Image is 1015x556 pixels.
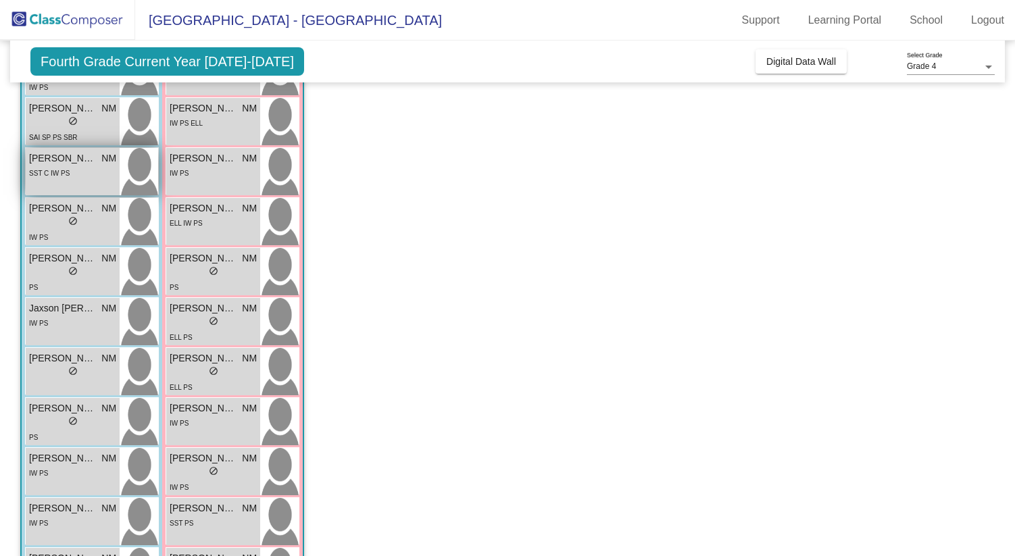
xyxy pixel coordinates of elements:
span: SST C IW PS [29,170,70,177]
span: IW PS ELL [170,120,203,127]
span: PS [29,434,38,441]
span: NM [101,501,116,515]
span: IW PS [29,520,48,527]
span: Grade 4 [907,61,936,71]
span: IW PS [29,470,48,477]
span: do_not_disturb_alt [209,466,218,476]
span: NM [101,351,116,365]
span: IW PS [29,320,48,327]
span: NM [242,351,257,365]
a: Learning Portal [797,9,893,31]
span: SAI SP PS SBR [29,134,78,141]
span: [PERSON_NAME] [29,201,97,216]
span: [PERSON_NAME] [29,151,97,166]
span: [PERSON_NAME] [170,251,237,266]
span: [PERSON_NAME] [29,501,97,515]
span: [PERSON_NAME] [29,251,97,266]
span: NM [242,451,257,465]
span: SST PS [170,520,193,527]
span: NM [242,101,257,116]
span: PS [29,284,38,291]
span: [PERSON_NAME] [29,101,97,116]
span: Digital Data Wall [766,56,836,67]
span: [PERSON_NAME] [170,201,237,216]
span: NM [101,451,116,465]
span: do_not_disturb_alt [68,216,78,226]
span: [PERSON_NAME] [170,451,237,465]
span: [PERSON_NAME] [170,351,237,365]
span: IW PS [170,420,189,427]
span: [PERSON_NAME] [170,301,237,315]
span: NM [101,101,116,116]
span: NM [242,201,257,216]
span: do_not_disturb_alt [209,366,218,376]
span: NM [101,301,116,315]
span: do_not_disturb_alt [209,316,218,326]
span: Jaxson [PERSON_NAME] [29,301,97,315]
span: do_not_disturb_alt [68,116,78,126]
span: do_not_disturb_alt [68,266,78,276]
span: Fourth Grade Current Year [DATE]-[DATE] [30,47,304,76]
span: NM [242,501,257,515]
span: NM [101,251,116,266]
span: NM [242,151,257,166]
span: do_not_disturb_alt [209,266,218,276]
span: [PERSON_NAME] [29,351,97,365]
span: do_not_disturb_alt [68,416,78,426]
span: [PERSON_NAME] [170,151,237,166]
span: IW PS [170,484,189,491]
a: School [899,9,954,31]
span: [PERSON_NAME] [29,451,97,465]
span: IW PS [29,234,48,241]
span: [PERSON_NAME] [29,401,97,415]
span: NM [242,251,257,266]
span: NM [101,201,116,216]
span: [PERSON_NAME] [170,401,237,415]
span: NM [242,301,257,315]
span: ELL PS [170,384,193,391]
span: IW PS [170,170,189,177]
button: Digital Data Wall [756,49,847,74]
span: NM [101,151,116,166]
span: NM [101,401,116,415]
span: [GEOGRAPHIC_DATA] - [GEOGRAPHIC_DATA] [135,9,442,31]
a: Logout [960,9,1015,31]
span: NM [242,401,257,415]
span: PS [170,284,178,291]
span: [PERSON_NAME] [170,101,237,116]
span: do_not_disturb_alt [68,366,78,376]
span: IW PS [29,84,48,91]
span: ELL IW PS [170,220,203,227]
span: ELL PS [170,334,193,341]
a: Support [731,9,791,31]
span: [PERSON_NAME] [170,501,237,515]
